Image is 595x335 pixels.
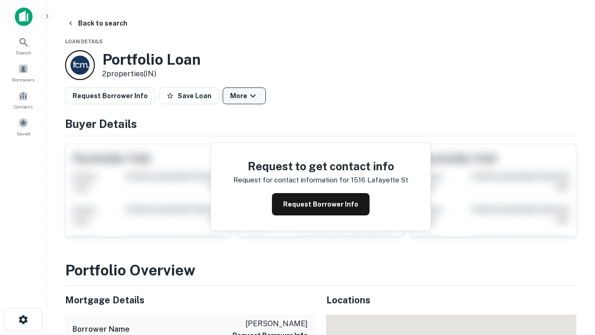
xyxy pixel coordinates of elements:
h4: Request to get contact info [233,158,408,174]
p: Request for contact information for [233,174,349,186]
span: Borrowers [12,76,34,83]
h3: Portfolio Overview [65,259,576,281]
a: Borrowers [3,60,44,85]
span: Search [16,49,31,56]
a: Search [3,33,44,58]
h5: Locations [326,293,576,307]
button: Request Borrower Info [65,87,155,104]
h4: Buyer Details [65,115,576,132]
span: Contacts [14,103,33,110]
p: 2 properties (IN) [102,68,201,80]
p: [PERSON_NAME] [232,318,308,329]
button: Back to search [63,15,131,32]
img: capitalize-icon.png [15,7,33,26]
button: Request Borrower Info [272,193,370,215]
iframe: Chat Widget [549,231,595,275]
h5: Mortgage Details [65,293,315,307]
h3: Portfolio Loan [102,51,201,68]
a: Saved [3,114,44,139]
h6: Borrower Name [73,324,130,335]
button: More [223,87,266,104]
button: Save Loan [159,87,219,104]
span: Saved [17,130,30,137]
a: Contacts [3,87,44,112]
span: Loan Details [65,39,103,44]
p: 1516 lafayette st [351,174,408,186]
